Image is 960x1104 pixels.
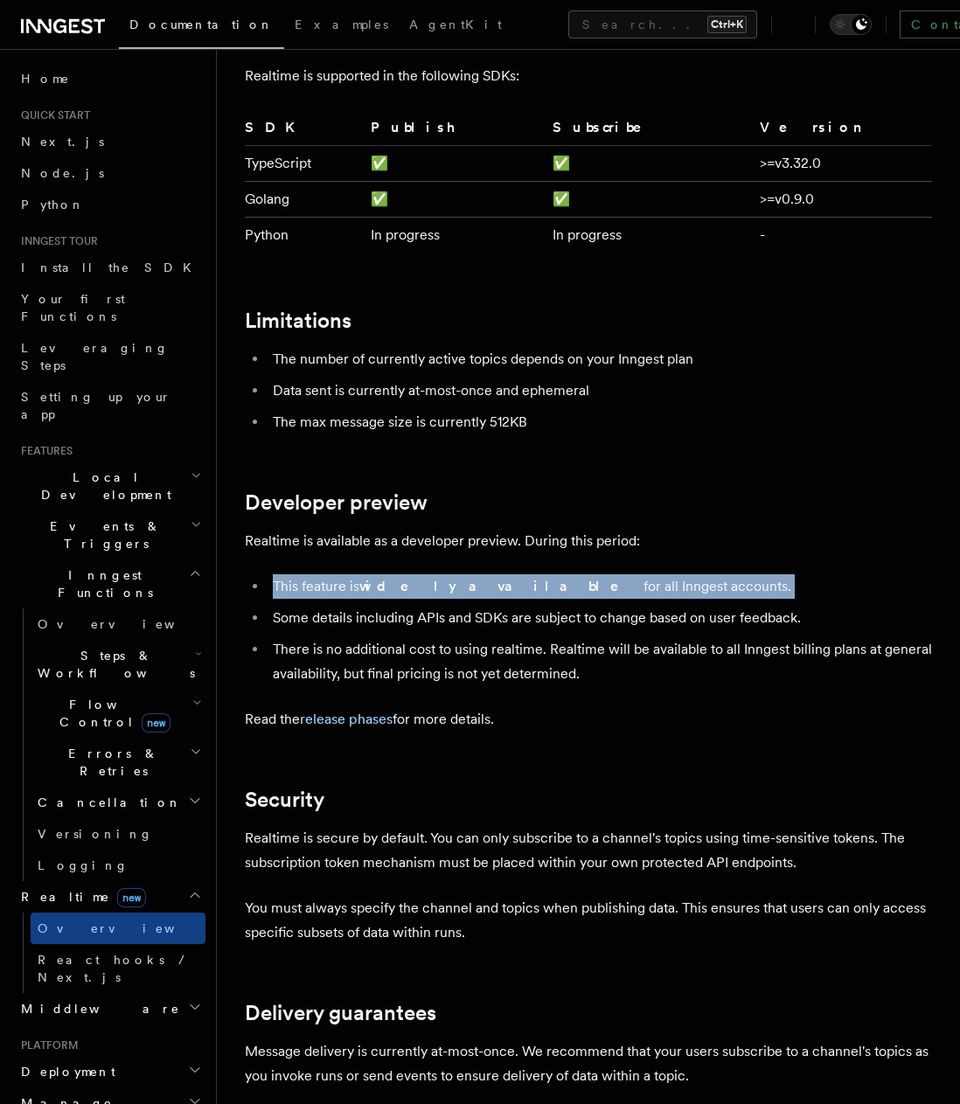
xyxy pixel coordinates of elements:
button: Cancellation [31,787,205,818]
span: Install the SDK [21,260,202,274]
span: Documentation [129,17,274,31]
li: There is no additional cost to using realtime. Realtime will be available to all Inngest billing ... [268,637,932,686]
span: Errors & Retries [31,745,190,780]
button: Steps & Workflows [31,640,205,689]
li: Data sent is currently at-most-once and ephemeral [268,378,932,403]
a: Setting up your app [14,381,205,430]
button: Toggle dark mode [830,14,872,35]
a: Overview [31,913,205,944]
span: new [117,888,146,907]
td: >=v3.32.0 [753,145,932,181]
td: ✅ [546,181,753,217]
a: Python [14,189,205,220]
a: release phases [300,711,393,727]
span: Features [14,444,73,458]
button: Deployment [14,1056,205,1087]
td: >=v0.9.0 [753,181,932,217]
a: Your first Functions [14,283,205,332]
a: Examples [284,5,399,47]
td: - [753,217,932,253]
p: Message delivery is currently at-most-once. We recommend that your users subscribe to a channel's... [245,1039,932,1088]
td: In progress [546,217,753,253]
button: Errors & Retries [31,738,205,787]
p: Realtime is supported in the following SDKs: [245,64,932,88]
a: AgentKit [399,5,512,47]
td: ✅ [364,181,546,217]
p: Read the for more details. [245,707,932,732]
a: Documentation [119,5,284,49]
span: Steps & Workflows [31,647,195,682]
span: Python [21,198,85,212]
button: Flow Controlnew [31,689,205,738]
a: Versioning [31,818,205,850]
td: TypeScript [245,145,364,181]
span: Node.js [21,166,104,180]
td: Python [245,217,364,253]
a: React hooks / Next.js [31,944,205,993]
span: Overview [38,617,218,631]
span: Home [21,70,70,87]
a: Node.js [14,157,205,189]
p: Realtime is available as a developer preview. During this period: [245,529,932,553]
span: Quick start [14,108,90,122]
kbd: Ctrl+K [707,16,747,33]
td: In progress [364,217,546,253]
p: Realtime is secure by default. You can only subscribe to a channel's topics using time-sensitive ... [245,826,932,875]
strong: widely available [359,578,643,594]
span: AgentKit [409,17,502,31]
td: ✅ [364,145,546,181]
a: Logging [31,850,205,881]
a: Next.js [14,126,205,157]
td: ✅ [546,145,753,181]
li: The max message size is currently 512KB [268,410,932,434]
span: Leveraging Steps [21,341,169,372]
li: The number of currently active topics depends on your Inngest plan [268,347,932,371]
a: Delivery guarantees [245,1001,436,1025]
span: Events & Triggers [14,517,191,552]
span: Realtime [14,888,146,906]
span: Inngest tour [14,234,98,248]
th: Publish [364,116,546,146]
div: Inngest Functions [14,608,205,881]
button: Events & Triggers [14,510,205,559]
span: Cancellation [31,794,182,811]
a: Limitations [245,309,351,333]
p: You must always specify the channel and topics when publishing data. This ensures that users can ... [245,896,932,945]
span: Setting up your app [21,390,171,421]
span: Inngest Functions [14,566,189,601]
span: Next.js [21,135,104,149]
span: Logging [38,858,129,872]
a: Developer preview [245,490,428,515]
td: Golang [245,181,364,217]
span: Flow Control [31,696,192,731]
a: Security [245,788,324,812]
span: new [142,713,170,733]
span: Local Development [14,469,191,503]
a: Leveraging Steps [14,332,205,381]
span: Overview [38,921,218,935]
span: Versioning [38,827,153,841]
a: Overview [31,608,205,640]
button: Local Development [14,462,205,510]
span: Your first Functions [21,292,125,323]
li: Some details including APIs and SDKs are subject to change based on user feedback. [268,606,932,630]
span: Deployment [14,1063,115,1080]
button: Middleware [14,993,205,1024]
a: Home [14,63,205,94]
button: Search...Ctrl+K [568,10,757,38]
div: Realtimenew [14,913,205,993]
span: Middleware [14,1000,180,1017]
button: Realtimenew [14,881,205,913]
th: Subscribe [546,116,753,146]
th: SDK [245,116,364,146]
a: Install the SDK [14,252,205,283]
span: Platform [14,1038,79,1052]
span: React hooks / Next.js [38,953,192,984]
button: Inngest Functions [14,559,205,608]
th: Version [753,116,932,146]
li: This feature is for all Inngest accounts. [268,574,932,599]
span: Examples [295,17,388,31]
